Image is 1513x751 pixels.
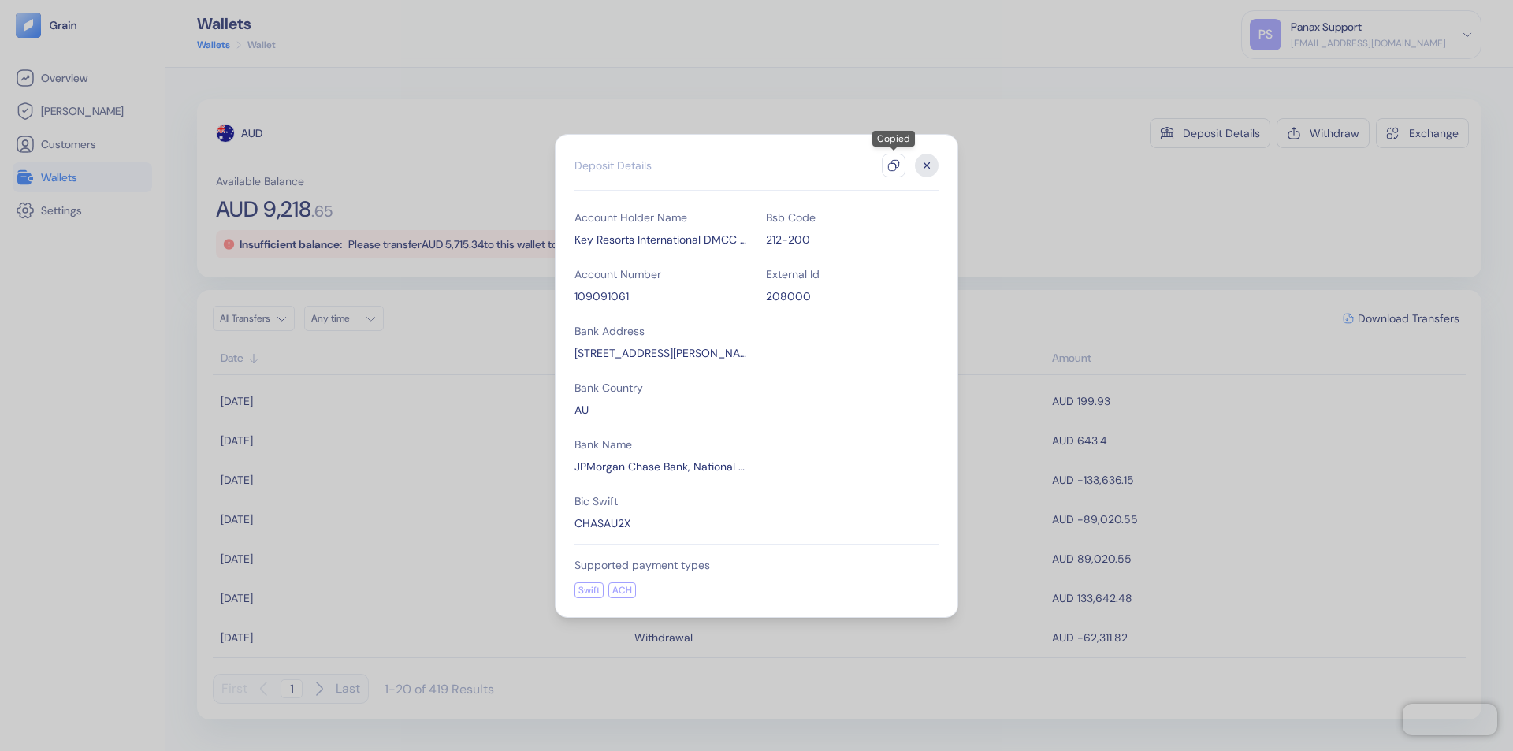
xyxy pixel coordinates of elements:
div: 109091061 [574,288,747,304]
div: 208000 [766,288,939,304]
div: Supported payment types [574,557,939,573]
div: JPMorgan Chase Bank, National Association [574,459,747,474]
div: Bank Country [574,380,747,396]
div: Bic Swift [574,493,747,509]
div: External Id [766,266,939,282]
div: Bsb Code [766,210,939,225]
div: Copied [872,131,915,147]
div: Level 35, 259 George St, Sydney, New South Wales 2000, Australia [574,345,747,361]
div: AU [574,402,747,418]
div: ACH [608,582,636,598]
div: Bank Address [574,323,747,339]
div: Bank Name [574,437,747,452]
div: Key Resorts International DMCC TransferMate [574,232,747,247]
div: Swift [574,582,604,598]
div: 212-200 [766,232,939,247]
div: Account Number [574,266,747,282]
div: CHASAU2X [574,515,747,531]
div: Account Holder Name [574,210,747,225]
div: Deposit Details [574,158,652,173]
